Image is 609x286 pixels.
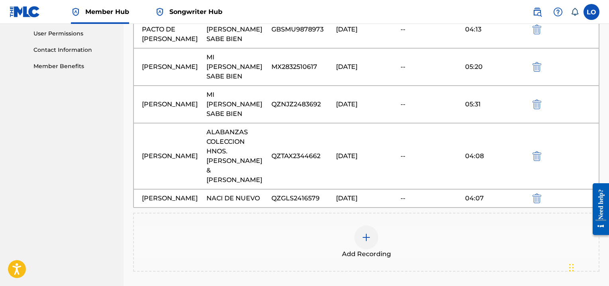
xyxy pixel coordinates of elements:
div: Arrastrar [569,256,574,280]
div: [PERSON_NAME] [142,62,202,72]
div: -- [401,62,461,72]
img: 12a2ab48e56ec057fbd8.svg [532,151,541,161]
div: User Menu [583,4,599,20]
div: -- [401,151,461,161]
a: Contact Information [33,46,114,54]
div: [DATE] [336,151,397,161]
div: -- [401,100,461,109]
img: search [532,7,542,17]
div: -- [401,25,461,34]
img: Top Rightsholder [155,7,165,17]
div: 05:31 [465,100,526,109]
div: MX2832510617 [271,62,332,72]
img: 12a2ab48e56ec057fbd8.svg [532,100,541,109]
div: QZTAX2344662 [271,151,332,161]
div: [PERSON_NAME] [142,151,202,161]
div: [DATE] [336,25,397,34]
div: 04:13 [465,25,526,34]
div: QZNJZ2483692 [271,100,332,109]
div: [DATE] [336,62,397,72]
div: MI [PERSON_NAME] SABE BIEN [206,53,267,81]
img: add [361,233,371,242]
img: Top Rightsholder [71,7,81,17]
div: MI [PERSON_NAME] SABE BIEN [206,15,267,44]
div: [PERSON_NAME] [142,100,202,109]
span: Add Recording [342,249,391,259]
div: Help [550,4,566,20]
div: [DATE] [336,100,397,109]
div: GBSMU9878973 [271,25,332,34]
iframe: Resource Center [587,177,609,241]
a: Public Search [529,4,545,20]
div: 04:07 [465,194,526,203]
div: [DATE] [336,194,397,203]
span: Songwriter Hub [169,7,222,16]
div: MINISTERIO PACTO DE [PERSON_NAME] [142,15,202,44]
span: Member Hub [85,7,129,16]
img: 12a2ab48e56ec057fbd8.svg [532,25,541,34]
div: NACI DE NUEVO [206,194,267,203]
div: ALABANZAS COLECCION HNOS. [PERSON_NAME] & [PERSON_NAME] [206,127,267,185]
div: [PERSON_NAME] [142,194,202,203]
div: Notifications [571,8,579,16]
div: MI [PERSON_NAME] SABE BIEN [206,90,267,119]
img: MLC Logo [10,6,40,18]
a: User Permissions [33,29,114,38]
img: 12a2ab48e56ec057fbd8.svg [532,62,541,72]
a: Member Benefits [33,62,114,71]
img: 12a2ab48e56ec057fbd8.svg [532,194,541,203]
div: -- [401,194,461,203]
img: help [553,7,563,17]
iframe: Chat Widget [567,248,607,286]
div: 04:08 [465,151,526,161]
div: QZGLS2416579 [271,194,332,203]
div: 05:20 [465,62,526,72]
div: Widget de chat [567,248,607,286]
